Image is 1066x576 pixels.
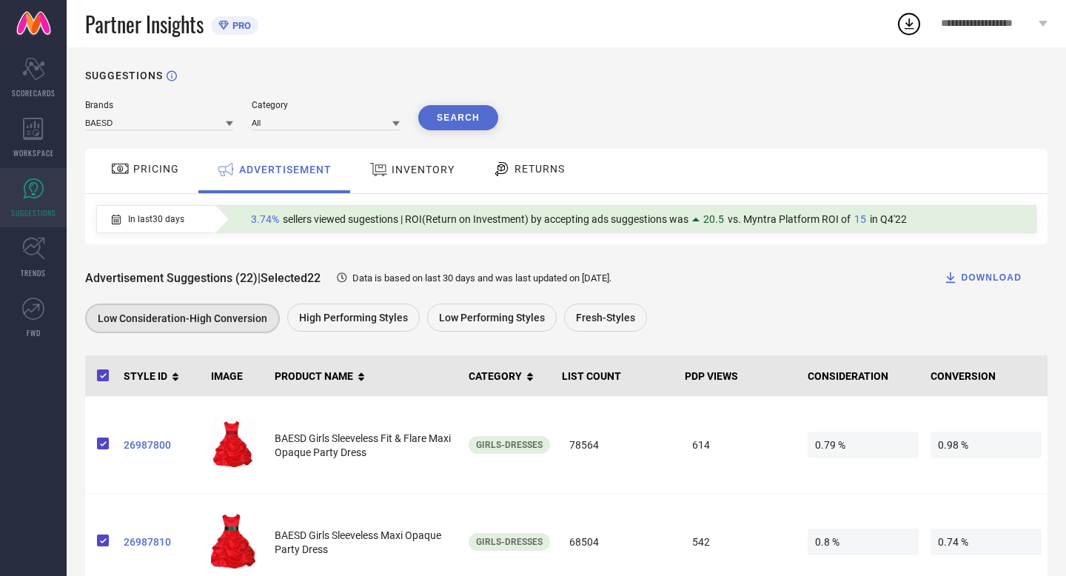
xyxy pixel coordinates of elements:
th: LIST COUNT [556,355,679,397]
span: BAESD Girls Sleeveless Maxi Opaque Party Dress [275,529,441,555]
span: Girls-Dresses [476,537,543,547]
span: In last 30 days [128,214,184,224]
span: Advertisement Suggestions (22) [85,271,258,285]
span: 78564 [562,432,673,458]
span: High Performing Styles [299,312,408,324]
span: 614 [685,432,796,458]
th: CONSIDERATION [802,355,925,397]
div: Category [252,100,400,110]
span: 0.8 % [808,529,919,555]
span: Girls-Dresses [476,440,543,450]
span: Data is based on last 30 days and was last updated on [DATE] . [352,272,611,284]
div: Open download list [896,10,922,37]
img: 28a3fe69-e94a-475b-a1b2-8f931de1dce81705490980928BAESDRedSatinFitFlareMaxiDress1.jpg [211,414,255,473]
span: RETURNS [514,163,565,175]
img: aa47d352-a7bc-4f82-9807-6575c080c1261705487671052BAESDGreenSatinMaxiDress1.jpg [211,511,255,570]
th: CONVERSION [925,355,1047,397]
span: 542 [685,529,796,555]
button: Search [418,105,498,130]
th: PDP VIEWS [679,355,802,397]
div: Percentage of sellers who have viewed suggestions for the current Insight Type [244,210,914,229]
span: in Q4'22 [870,213,907,225]
span: Low Consideration-High Conversion [98,312,267,324]
th: IMAGE [205,355,269,397]
span: 0.79 % [808,432,919,458]
th: STYLE ID [118,355,205,397]
span: BAESD Girls Sleeveless Fit & Flare Maxi Opaque Party Dress [275,432,451,458]
span: 68504 [562,529,673,555]
span: Low Performing Styles [439,312,545,324]
a: 26987810 [124,536,199,548]
span: Fresh-Styles [576,312,635,324]
th: CATEGORY [463,355,556,397]
th: PRODUCT NAME [269,355,463,397]
div: DOWNLOAD [943,270,1022,285]
span: WORKSPACE [13,147,54,158]
span: ADVERTISEMENT [239,164,332,175]
span: 0.98 % [931,432,1042,458]
span: PRICING [133,163,179,175]
span: 20.5 [703,213,724,225]
div: Brands [85,100,233,110]
span: 3.74% [251,213,279,225]
span: SUGGESTIONS [11,207,56,218]
span: 0.74 % [931,529,1042,555]
span: vs. Myntra Platform ROI of [728,213,851,225]
a: 26987800 [124,439,199,451]
button: DOWNLOAD [925,263,1040,292]
span: sellers viewed sugestions | ROI(Return on Investment) by accepting ads suggestions was [283,213,688,225]
span: INVENTORY [392,164,455,175]
span: 15 [854,213,866,225]
h1: SUGGESTIONS [85,70,163,81]
span: TRENDS [21,267,46,278]
span: FWD [27,327,41,338]
span: Partner Insights [85,9,204,39]
span: Selected 22 [261,271,321,285]
span: | [258,271,261,285]
span: PRO [229,20,251,31]
span: SCORECARDS [12,87,56,98]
